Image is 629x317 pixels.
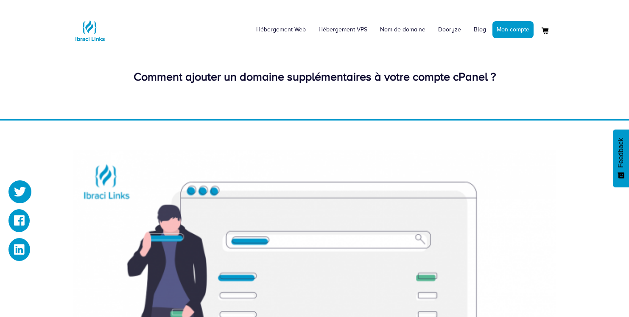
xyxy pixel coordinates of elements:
button: Feedback - Afficher l’enquête [613,129,629,187]
div: Comment ajouter un domaine supplémentaires à votre compte cPanel ? [73,69,556,85]
a: Dooryze [432,17,467,42]
a: Hébergement Web [250,17,312,42]
a: Blog [467,17,492,42]
a: Mon compte [492,21,534,38]
img: Logo Ibraci Links [73,14,107,48]
a: Logo Ibraci Links [73,6,107,48]
span: Feedback [617,138,625,168]
a: Hébergement VPS [312,17,374,42]
a: Nom de domaine [374,17,432,42]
